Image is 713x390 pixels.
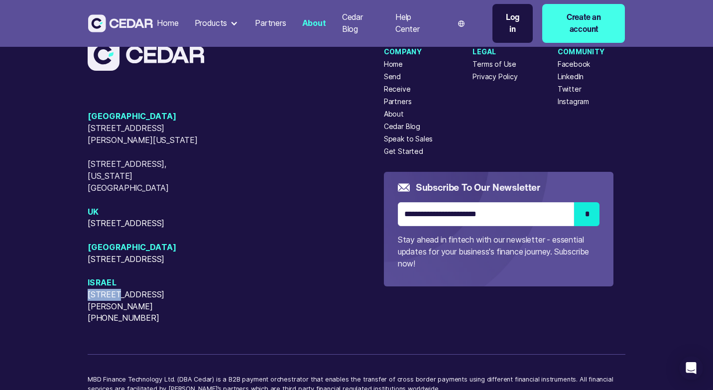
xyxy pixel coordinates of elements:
[384,122,420,132] a: Cedar Blog
[395,11,436,35] div: Help Center
[338,6,383,40] a: Cedar Blog
[492,4,533,43] a: Log in
[384,72,401,82] a: Send
[384,97,412,107] a: Partners
[398,181,599,270] form: Email Form
[473,72,518,82] a: Privacy Policy
[391,6,440,40] a: Help Center
[679,356,703,380] div: Open Intercom Messenger
[251,12,290,34] a: Partners
[88,289,212,324] span: [STREET_ADDRESS][PERSON_NAME][PHONE_NUMBER]
[298,12,330,34] a: About
[384,109,404,120] a: About
[384,146,423,157] a: Get Started
[88,254,212,265] span: [STREET_ADDRESS]
[416,181,540,194] h5: Subscribe to our newsletter
[88,111,212,123] span: [GEOGRAPHIC_DATA]
[384,47,433,57] div: Company
[153,12,182,34] a: Home
[302,17,326,29] div: About
[88,277,212,289] span: Israel
[398,234,599,270] p: Stay ahead in fintech with our newsletter - essential updates for your business's finance journey...
[195,17,228,29] div: Products
[88,123,212,146] span: [STREET_ADDRESS][PERSON_NAME][US_STATE]
[88,242,212,254] span: [GEOGRAPHIC_DATA]
[384,59,403,70] a: Home
[473,47,518,57] div: Legal
[558,47,605,57] div: Community
[558,59,591,70] a: Facebook
[88,158,212,194] span: [STREET_ADDRESS], [US_STATE][GEOGRAPHIC_DATA]
[558,72,584,82] a: LinkedIn
[473,59,516,70] a: Terms of Use
[157,17,178,29] div: Home
[458,20,465,27] img: world icon
[502,11,523,35] div: Log in
[384,134,433,144] a: Speak to Sales
[88,218,212,230] span: [STREET_ADDRESS]
[255,17,286,29] div: Partners
[88,206,212,218] span: UK
[191,13,243,33] div: Products
[384,84,411,95] a: Receive
[558,97,589,107] a: Instagram
[342,11,379,35] div: Cedar Blog
[542,4,625,43] a: Create an account
[558,84,582,95] a: Twitter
